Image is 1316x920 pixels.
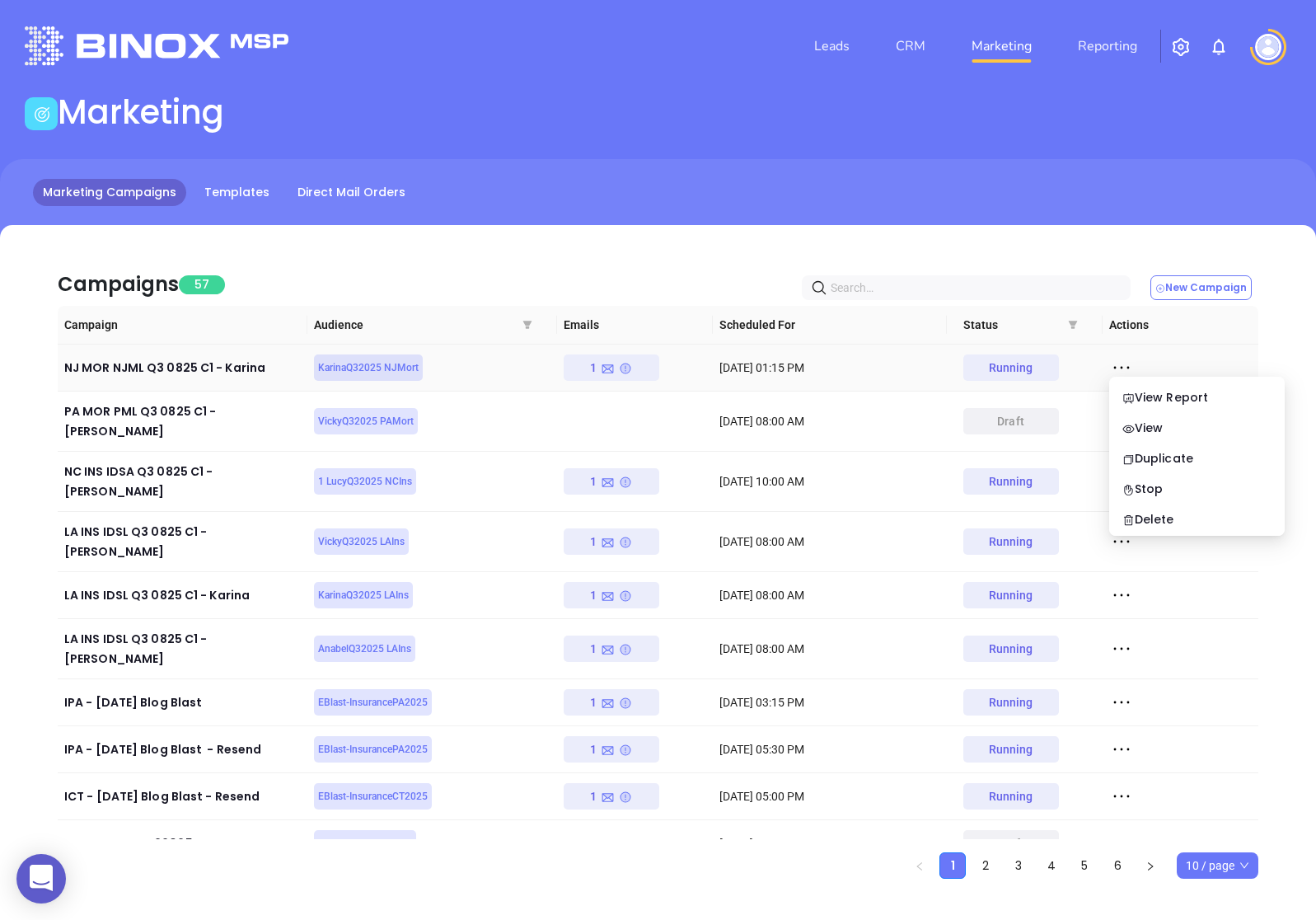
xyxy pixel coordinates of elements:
[64,585,301,605] div: LA INS IDSL Q3 0825 C1 - Karina
[989,636,1033,662] div: Running
[808,30,856,63] a: Leads
[713,306,947,345] th: Scheduled For
[314,316,550,334] span: Audience
[1005,852,1032,879] li: 3
[590,689,632,716] div: 1
[1006,853,1031,878] a: 3
[719,740,940,758] div: [DATE] 05:30 PM
[940,853,965,878] a: 1
[590,354,632,381] div: 1
[58,92,224,132] h1: Marketing
[1105,853,1130,878] a: 6
[522,320,532,330] span: filter
[1122,419,1272,437] div: View
[194,179,279,206] a: Templates
[318,787,428,805] span: EBlast-InsuranceCT2025
[1072,853,1097,878] a: 5
[288,179,415,206] a: Direct Mail Orders
[1071,852,1098,879] li: 5
[1104,852,1131,879] li: 6
[973,853,998,878] a: 2
[64,739,301,759] div: IPA - [DATE] Blog Blast - Resend
[64,786,301,806] div: ICT - [DATE] Blog Blast - Resend
[318,586,409,604] span: KarinaQ32025 LAIns
[1150,275,1252,300] button: New Campaign
[989,783,1033,810] div: Running
[719,533,940,551] div: [DATE] 08:00 AM
[1122,449,1272,467] div: Duplicate
[1255,34,1281,60] img: user
[64,401,301,441] div: PA MOR PML Q3 0825 C1 - [PERSON_NAME]
[590,582,632,608] div: 1
[64,629,301,669] div: LA INS IDSL Q3 0825 C1 - [PERSON_NAME]
[1122,388,1272,406] div: View Report
[318,640,411,658] span: AnabelQ32025 LAIns
[831,279,1108,297] input: Search…
[915,861,925,871] span: left
[590,636,632,662] div: 1
[1137,852,1164,879] li: Next Page
[590,783,632,810] div: 1
[1065,306,1081,344] span: filter
[1177,852,1258,879] div: Page Size
[179,275,225,294] span: 57
[719,359,940,377] div: [DATE] 01:15 PM
[64,522,301,561] div: LA INS IDSL Q3 0825 C1 - [PERSON_NAME]
[719,412,940,430] div: [DATE] 08:00 AM
[989,354,1033,381] div: Running
[1122,480,1272,498] div: Stop
[719,787,940,805] div: [DATE] 05:00 PM
[997,830,1024,857] div: draft
[997,408,1024,434] div: draft
[906,852,933,879] li: Previous Page
[33,179,186,206] a: Marketing Campaigns
[1068,320,1078,330] span: filter
[318,740,428,758] span: EBlast-InsurancePA2025
[963,316,1096,334] span: Status
[64,358,301,378] div: NJ MOR NJML Q3 0825 C1 - Karina
[989,582,1033,608] div: Running
[719,834,940,852] div: [DATE] 08:45 AM
[318,834,412,852] span: MortgageNY Q22025
[1122,510,1272,528] div: Delete
[719,586,940,604] div: [DATE] 08:00 AM
[1103,306,1258,345] th: Actions
[64,462,301,501] div: NC INS IDSA Q3 0825 C1 - [PERSON_NAME]
[989,689,1033,716] div: Running
[1038,852,1065,879] li: 4
[1071,30,1144,63] a: Reporting
[318,533,405,551] span: VickyQ32025 LAIns
[590,528,632,555] div: 1
[318,412,414,430] span: VickyQ32025 PAMort
[64,692,301,712] div: IPA - [DATE] Blog Blast
[939,852,966,879] li: 1
[989,736,1033,763] div: Running
[64,833,301,853] div: NYMortgage Q22025 - Copy
[1145,861,1155,871] span: right
[719,693,940,711] div: [DATE] 03:15 PM
[557,306,713,345] th: Emails
[1171,37,1191,57] img: iconSetting
[318,472,412,491] span: 1 LucyQ32025 NCIns
[1186,853,1249,878] span: 10 / page
[989,468,1033,495] div: Running
[989,528,1033,555] div: Running
[1209,37,1229,57] img: iconNotification
[318,693,428,711] span: EBlast-InsurancePA2025
[1137,852,1164,879] button: right
[1039,853,1064,878] a: 4
[58,270,179,299] div: Campaigns
[889,30,932,63] a: CRM
[590,736,632,763] div: 1
[719,472,940,491] div: [DATE] 10:00 AM
[719,640,940,658] div: [DATE] 08:00 AM
[58,306,307,345] th: Campaign
[906,852,933,879] button: left
[965,30,1038,63] a: Marketing
[972,852,999,879] li: 2
[318,359,419,377] span: KarinaQ32025 NJMort
[519,306,536,344] span: filter
[590,468,632,495] div: 1
[25,26,288,65] img: logo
